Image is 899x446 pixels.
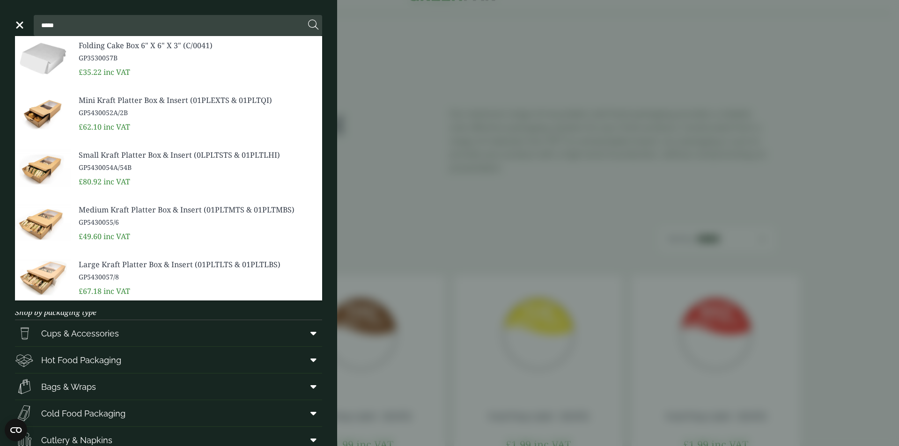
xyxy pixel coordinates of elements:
span: GP5430052A/2B [79,108,315,117]
img: Sandwich_box.svg [15,404,34,423]
span: £67.18 [79,286,102,296]
img: GP3530057B [15,36,71,81]
a: Medium Kraft Platter Box & Insert (01PLTMTS & 01PLTMBS) GP5430055/6 [79,204,315,227]
a: Small Kraft Platter Box & Insert (0LPLTSTS & 01PLTLHI) GP5430054A/54B [79,149,315,172]
span: GP5430055/6 [79,217,315,227]
span: inc VAT [103,67,130,77]
img: GP5430052A/2B [15,91,71,136]
span: £49.60 [79,231,102,241]
span: Bags & Wraps [41,380,96,393]
a: Large Kraft Platter Box & Insert (01PLTLTS & 01PLTLBS) GP5430057/8 [79,259,315,282]
span: £62.10 [79,122,102,132]
span: Folding Cake Box 6" X 6" X 3" (C/0041) [79,40,315,51]
img: Paper_carriers.svg [15,377,34,396]
span: £35.22 [79,67,102,77]
a: Cold Food Packaging [15,400,322,426]
a: Folding Cake Box 6" X 6" X 3" (C/0041) GP3530057B [79,40,315,63]
img: GP5430055/6 [15,200,71,245]
span: inc VAT [103,286,130,296]
img: Deli_box.svg [15,351,34,369]
span: Large Kraft Platter Box & Insert (01PLTLTS & 01PLTLBS) [79,259,315,270]
a: Bags & Wraps [15,373,322,400]
span: Hot Food Packaging [41,354,121,366]
span: Medium Kraft Platter Box & Insert (01PLTMTS & 01PLTMBS) [79,204,315,215]
span: Cups & Accessories [41,327,119,340]
span: Cold Food Packaging [41,407,125,420]
span: inc VAT [103,231,130,241]
span: £80.92 [79,176,102,187]
span: Small Kraft Platter Box & Insert (0LPLTSTS & 01PLTLHI) [79,149,315,161]
img: GP5430054A/54B [15,146,71,190]
span: GP5430057/8 [79,272,315,282]
span: GP5430054A/54B [79,162,315,172]
img: PintNhalf_cup.svg [15,324,34,343]
a: Mini Kraft Platter Box & Insert (01PLEXTS & 01PLTQI) GP5430052A/2B [79,95,315,117]
a: Cups & Accessories [15,320,322,346]
button: Open CMP widget [5,419,27,441]
span: inc VAT [103,176,130,187]
span: inc VAT [103,122,130,132]
a: Hot Food Packaging [15,347,322,373]
img: GP5430057/8 [15,255,71,300]
span: GP3530057B [79,53,315,63]
span: Mini Kraft Platter Box & Insert (01PLEXTS & 01PLTQI) [79,95,315,106]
